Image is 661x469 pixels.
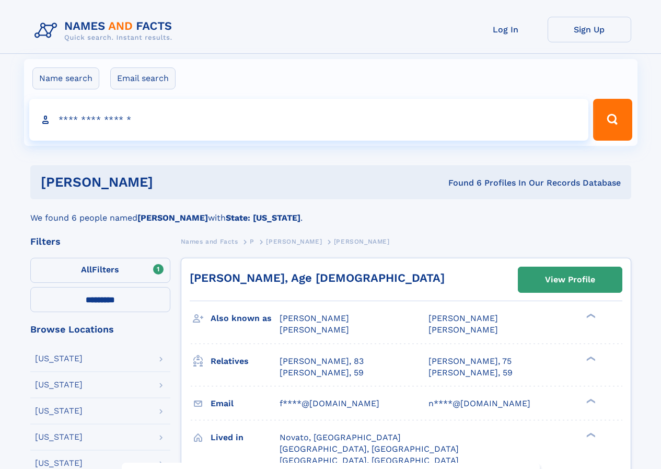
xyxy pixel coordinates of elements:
a: Sign Up [548,17,631,42]
label: Filters [30,258,170,283]
div: [US_STATE] [35,381,83,389]
a: View Profile [518,267,622,292]
b: [PERSON_NAME] [137,213,208,223]
a: P [250,235,254,248]
b: State: [US_STATE] [226,213,300,223]
span: [PERSON_NAME] [280,325,349,335]
div: We found 6 people named with . [30,199,631,224]
div: [US_STATE] [35,407,83,415]
img: Logo Names and Facts [30,17,181,45]
span: [GEOGRAPHIC_DATA], [GEOGRAPHIC_DATA] [280,444,459,454]
a: [PERSON_NAME], 83 [280,356,364,367]
button: Search Button [593,99,632,141]
div: ❯ [584,431,597,438]
h3: Email [211,395,280,413]
span: [GEOGRAPHIC_DATA], [GEOGRAPHIC_DATA] [280,455,459,465]
h1: [PERSON_NAME] [41,176,301,189]
div: [US_STATE] [35,354,83,363]
input: search input [29,99,589,141]
span: P [250,238,254,245]
div: ❯ [584,397,597,404]
div: Filters [30,237,170,246]
a: [PERSON_NAME], Age [DEMOGRAPHIC_DATA] [190,271,445,284]
div: [US_STATE] [35,459,83,467]
a: Names and Facts [181,235,238,248]
div: View Profile [545,268,595,292]
h3: Relatives [211,352,280,370]
label: Name search [32,67,99,89]
span: [PERSON_NAME] [266,238,322,245]
a: [PERSON_NAME], 75 [428,356,512,367]
div: ❯ [584,313,597,319]
h3: Also known as [211,310,280,327]
div: ❯ [584,355,597,362]
label: Email search [110,67,176,89]
span: Novato, [GEOGRAPHIC_DATA] [280,432,401,442]
div: Browse Locations [30,325,170,334]
span: [PERSON_NAME] [428,313,498,323]
span: [PERSON_NAME] [334,238,390,245]
div: Found 6 Profiles In Our Records Database [300,177,621,189]
a: [PERSON_NAME], 59 [428,367,513,379]
div: [US_STATE] [35,433,83,441]
a: [PERSON_NAME] [266,235,322,248]
span: All [81,265,92,274]
a: Log In [464,17,548,42]
span: [PERSON_NAME] [428,325,498,335]
span: [PERSON_NAME] [280,313,349,323]
a: [PERSON_NAME], 59 [280,367,364,379]
h3: Lived in [211,429,280,447]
